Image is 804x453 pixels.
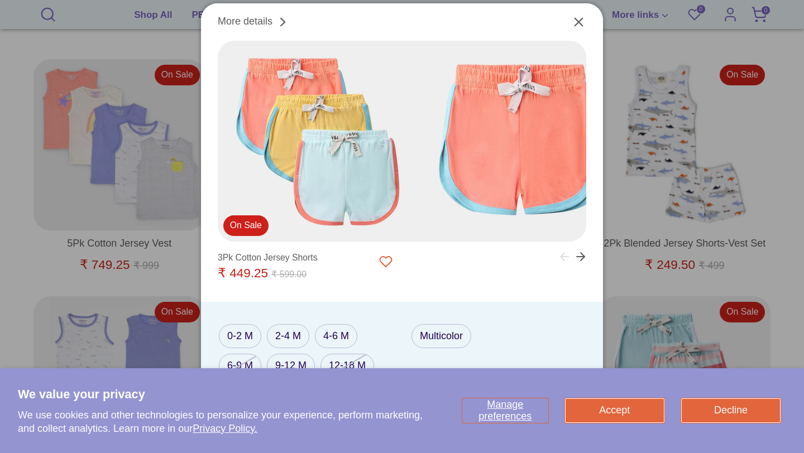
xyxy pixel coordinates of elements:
label: 9-12 M [267,354,315,378]
h2: We value your privacy [18,386,424,403]
span: ₹ 599.00 [271,269,307,279]
a: Close [562,15,586,39]
label: 12-18 M [320,354,374,378]
p: We use cookies and other technologies to personalize your experience, perform marketing, and coll... [18,409,424,435]
label: 2-4 M [267,324,309,348]
a: More details [218,15,290,30]
img: 3Pk Cotton Jersey Shorts Shorts 2 [419,41,620,242]
button: Next [574,244,599,268]
button: Add to Wishlist [372,250,400,273]
button: Previous [547,244,571,268]
img: 3Pk Cotton Jersey Shorts Shorts 1 [218,41,419,242]
label: Multicolor [411,324,471,348]
a: Privacy Policy. [193,423,257,434]
button: Decline [681,398,781,423]
button: Accept [565,398,664,423]
label: 0-2 M [219,324,261,348]
div: 3Pk Cotton Jersey Shorts [218,250,318,266]
label: 4-6 M [315,324,357,348]
button: Manage preferences [462,398,548,423]
label: 6-9 M [219,354,261,378]
span: ₹ 449.25 [218,266,268,280]
span: Manage preferences [478,399,532,422]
